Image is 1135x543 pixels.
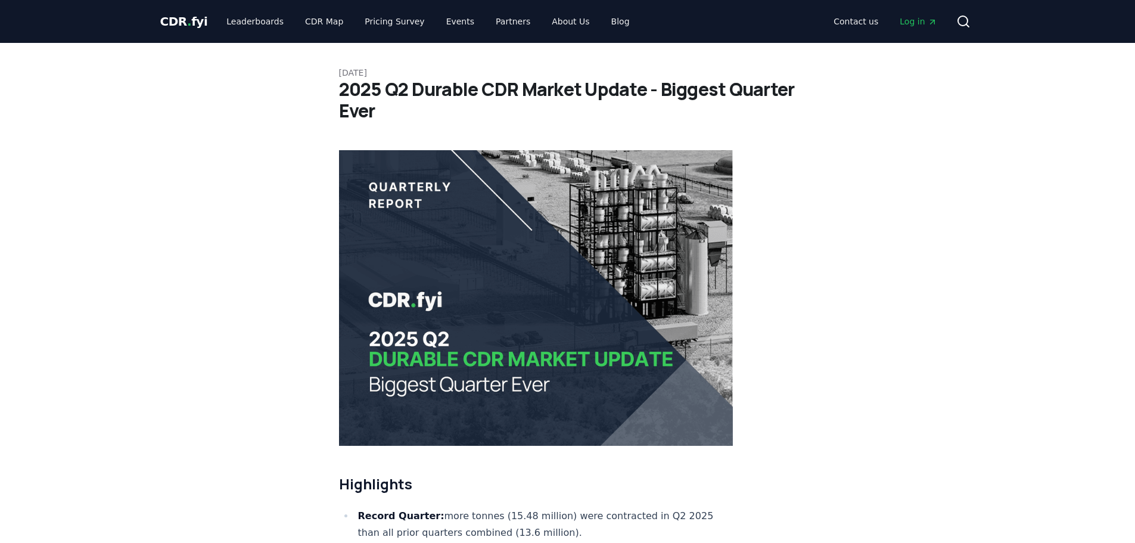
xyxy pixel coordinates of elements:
[355,11,434,32] a: Pricing Survey
[217,11,639,32] nav: Main
[355,508,733,541] li: more tonnes (15.48 million) were contracted in Q2 2025 than all prior quarters combined (13.6 mil...
[339,474,733,494] h2: Highlights
[437,11,484,32] a: Events
[824,11,888,32] a: Contact us
[160,13,208,30] a: CDR.fyi
[358,510,444,522] strong: Record Quarter:
[296,11,353,32] a: CDR Map
[187,14,191,29] span: .
[900,15,937,27] span: Log in
[339,67,797,79] p: [DATE]
[890,11,946,32] a: Log in
[602,11,639,32] a: Blog
[339,150,733,446] img: blog post image
[542,11,599,32] a: About Us
[217,11,293,32] a: Leaderboards
[339,79,797,122] h1: 2025 Q2 Durable CDR Market Update - Biggest Quarter Ever
[486,11,540,32] a: Partners
[824,11,946,32] nav: Main
[160,14,208,29] span: CDR fyi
